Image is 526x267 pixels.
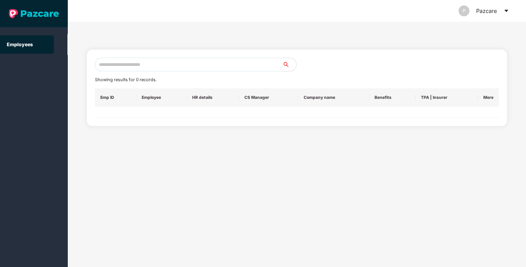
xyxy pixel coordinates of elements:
th: HR details [187,88,239,107]
th: Emp ID [95,88,136,107]
th: Employee [136,88,187,107]
th: Benefits [369,88,416,107]
button: search [282,58,297,71]
a: Employees [7,41,33,47]
span: P [463,5,466,16]
th: CS Manager [239,88,298,107]
span: caret-down [504,8,509,14]
th: Company name [298,88,369,107]
th: More [478,88,499,107]
span: search [282,62,296,67]
span: Showing results for 0 records. [95,77,157,82]
th: TPA | Insurer [416,88,478,107]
